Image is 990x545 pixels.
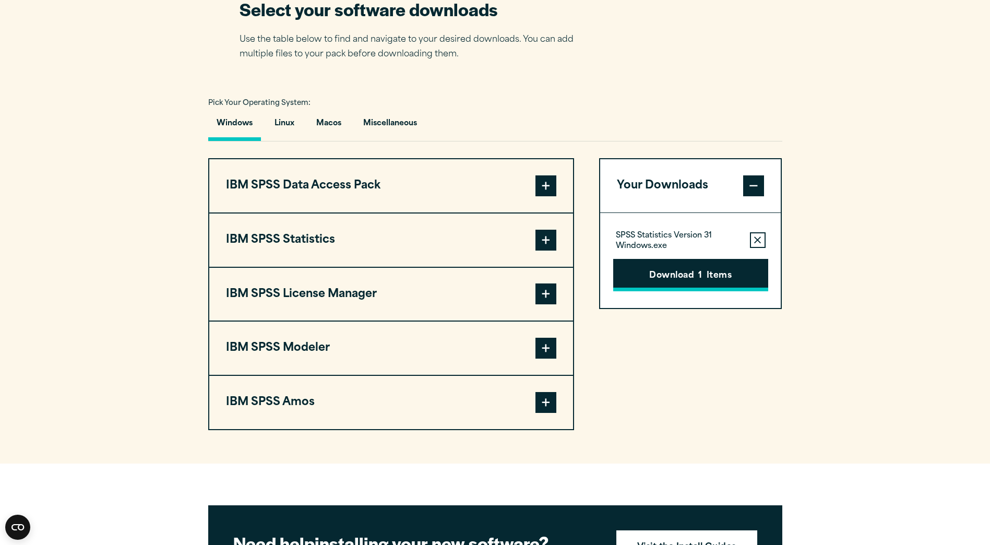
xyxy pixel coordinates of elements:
[355,111,425,141] button: Miscellaneous
[308,111,350,141] button: Macos
[616,231,742,252] p: SPSS Statistics Version 31 Windows.exe
[209,376,573,429] button: IBM SPSS Amos
[613,259,768,291] button: Download1Items
[600,159,781,212] button: Your Downloads
[209,159,573,212] button: IBM SPSS Data Access Pack
[208,111,261,141] button: Windows
[208,100,311,106] span: Pick Your Operating System:
[5,515,30,540] button: Open CMP widget
[240,32,589,63] p: Use the table below to find and navigate to your desired downloads. You can add multiple files to...
[698,269,702,283] span: 1
[209,322,573,375] button: IBM SPSS Modeler
[266,111,303,141] button: Linux
[209,268,573,321] button: IBM SPSS License Manager
[209,214,573,267] button: IBM SPSS Statistics
[600,212,781,308] div: Your Downloads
